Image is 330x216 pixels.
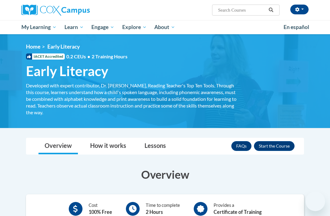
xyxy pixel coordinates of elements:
[21,24,57,31] span: My Learning
[21,5,90,16] img: Cox Campus
[146,202,180,216] div: Time to complete
[91,24,114,31] span: Engage
[17,20,61,34] a: My Learning
[218,6,266,14] input: Search Courses
[122,24,147,31] span: Explore
[26,82,237,116] div: Developed with expert contributor, Dr. [PERSON_NAME], Reading Teacher's Top Ten Tools. Through th...
[231,141,251,151] a: FAQs
[284,24,309,30] span: En español
[151,20,179,34] a: About
[21,5,111,16] a: Cox Campus
[118,20,151,34] a: Explore
[290,5,309,14] button: Account Settings
[89,209,112,215] b: 100% Free
[280,21,313,34] a: En español
[266,6,276,14] button: Search
[89,202,112,216] div: Cost
[87,20,118,34] a: Engage
[154,24,175,31] span: About
[87,53,90,59] span: •
[17,20,313,34] div: Main menu
[64,24,84,31] span: Learn
[92,53,127,59] span: 2 Training Hours
[306,192,325,211] iframe: Button to launch messaging window
[26,167,304,182] h3: Overview
[26,63,108,79] span: Early Literacy
[146,209,163,215] b: 2 Hours
[214,202,262,216] div: Provides a
[254,141,295,151] button: Enroll
[47,43,80,50] span: Early Literacy
[61,20,88,34] a: Learn
[38,138,78,154] a: Overview
[138,138,172,154] a: Lessons
[84,138,132,154] a: How it works
[26,53,65,60] span: IACET Accredited
[214,209,262,215] b: Certificate of Training
[66,53,127,60] span: 0.2 CEUs
[26,43,40,50] a: Home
